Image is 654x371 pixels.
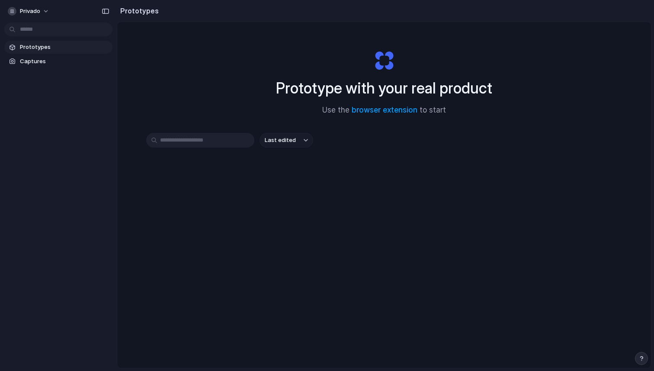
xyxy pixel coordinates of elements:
[322,105,446,116] span: Use the to start
[20,7,40,16] span: Privado
[20,57,109,66] span: Captures
[4,55,112,68] a: Captures
[4,41,112,54] a: Prototypes
[20,43,109,52] span: Prototypes
[265,136,296,145] span: Last edited
[352,106,417,114] a: browser extension
[4,4,54,18] button: Privado
[276,77,492,100] h1: Prototype with your real product
[260,133,313,148] button: Last edited
[117,6,159,16] h2: Prototypes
